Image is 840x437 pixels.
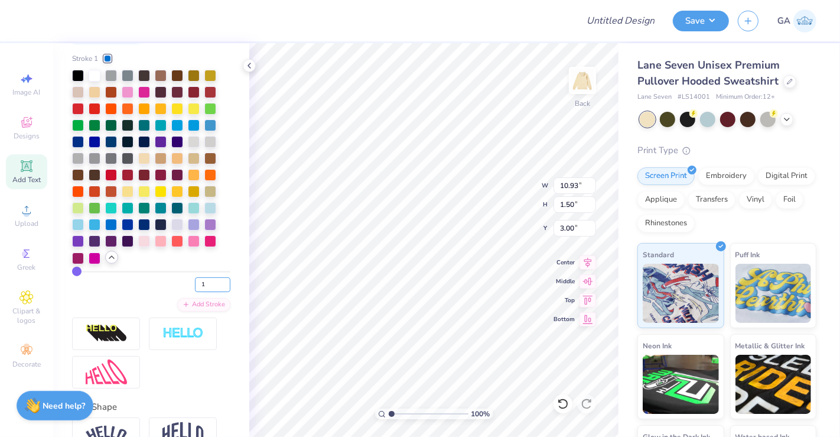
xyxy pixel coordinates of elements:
[643,339,672,352] span: Neon Ink
[554,296,575,305] span: Top
[643,355,719,414] img: Neon Ink
[637,92,672,102] span: Lane Seven
[777,9,816,33] a: GA
[739,191,772,209] div: Vinyl
[716,92,775,102] span: Minimum Order: 12 +
[12,360,41,369] span: Decorate
[688,191,735,209] div: Transfers
[673,11,729,31] button: Save
[12,175,41,184] span: Add Text
[13,88,41,97] span: Image AI
[637,215,695,232] div: Rhinestones
[735,355,812,414] img: Metallic & Glitter Ink
[678,92,710,102] span: # LS14001
[72,53,98,64] span: Stroke 1
[554,277,575,286] span: Middle
[776,191,803,209] div: Foil
[643,264,719,323] img: Standard
[575,98,590,109] div: Back
[571,69,594,92] img: Back
[43,400,86,412] strong: Need help?
[72,400,230,414] div: Text Shape
[735,248,760,261] span: Puff Ink
[86,324,127,343] img: 3d Illusion
[18,263,36,272] span: Greek
[637,144,816,157] div: Print Type
[554,258,575,267] span: Center
[554,315,575,323] span: Bottom
[637,191,685,209] div: Applique
[643,248,674,261] span: Standard
[637,58,780,88] span: Lane Seven Unisex Premium Pullover Hooded Sweatshirt
[14,131,40,141] span: Designs
[162,327,204,341] img: Negative Space
[758,167,815,185] div: Digital Print
[86,360,127,385] img: Free Distort
[777,14,790,28] span: GA
[735,264,812,323] img: Puff Ink
[6,306,47,325] span: Clipart & logos
[735,339,805,352] span: Metallic & Glitter Ink
[637,167,695,185] div: Screen Print
[177,298,230,312] div: Add Stroke
[698,167,754,185] div: Embroidery
[15,219,38,228] span: Upload
[577,9,664,33] input: Untitled Design
[793,9,816,33] img: Gaurisha Aggarwal
[471,409,490,419] span: 100 %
